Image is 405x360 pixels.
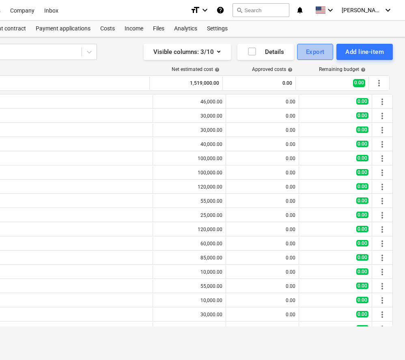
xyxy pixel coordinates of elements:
[156,156,222,161] div: 100,000.00
[356,240,368,246] span: 0.00
[156,184,222,190] div: 120,000.00
[156,326,222,332] div: 60,000.00
[377,154,387,163] span: More actions
[356,212,368,218] span: 0.00
[229,241,295,246] div: 0.00
[356,226,368,232] span: 0.00
[356,268,368,275] span: 0.00
[200,5,210,15] i: keyboard_arrow_down
[229,113,295,119] div: 0.00
[226,77,292,90] div: 0.00
[345,47,384,57] div: Add line-item
[120,21,148,37] a: Income
[95,21,120,37] a: Costs
[356,311,368,317] span: 0.00
[156,312,222,317] div: 30,000.00
[213,67,220,72] span: help
[202,21,233,37] a: Settings
[356,283,368,289] span: 0.00
[156,113,222,119] div: 30,000.00
[229,156,295,161] div: 0.00
[356,254,368,261] span: 0.00
[216,5,224,15] i: Knowledge base
[247,47,284,57] div: Details
[306,47,325,57] div: Export
[156,198,222,204] div: 55,000.00
[377,253,387,263] span: More actions
[383,5,393,15] i: keyboard_arrow_down
[377,125,387,135] span: More actions
[356,197,368,204] span: 0.00
[356,183,368,190] span: 0.00
[377,267,387,277] span: More actions
[156,269,222,275] div: 10,000.00
[156,99,222,105] div: 46,000.00
[374,78,384,88] span: More actions
[156,241,222,246] div: 60,000.00
[156,283,222,289] div: 55,000.00
[364,321,405,360] iframe: Chat Widget
[233,3,289,17] button: Search
[377,139,387,149] span: More actions
[153,47,221,57] div: Visible columns : 3/10
[356,325,368,332] span: 0.00
[190,5,200,15] i: format_size
[356,98,368,105] span: 0.00
[172,66,220,72] div: Net estimated cost
[153,77,219,90] div: 1,519,000.00
[377,97,387,107] span: More actions
[377,196,387,206] span: More actions
[156,170,222,176] div: 100,000.00
[297,44,334,60] button: Export
[229,269,295,275] div: 0.00
[236,7,243,13] span: search
[229,212,295,218] div: 0.00
[377,310,387,319] span: More actions
[229,326,295,332] div: 0.00
[229,198,295,204] div: 0.00
[229,255,295,261] div: 0.00
[229,312,295,317] div: 0.00
[377,225,387,234] span: More actions
[156,255,222,261] div: 85,000.00
[325,5,335,15] i: keyboard_arrow_down
[356,155,368,161] span: 0.00
[336,44,393,60] button: Add line-item
[356,297,368,303] span: 0.00
[229,283,295,289] div: 0.00
[148,21,169,37] div: Files
[356,112,368,119] span: 0.00
[144,44,231,60] button: Visible columns:3/10
[377,210,387,220] span: More actions
[156,141,222,147] div: 40,000.00
[156,212,222,218] div: 25,000.00
[377,182,387,192] span: More actions
[342,7,382,13] span: [PERSON_NAME]
[356,169,368,176] span: 0.00
[31,21,95,37] a: Payment applications
[229,127,295,133] div: 0.00
[229,141,295,147] div: 0.00
[356,141,368,147] span: 0.00
[353,79,365,87] span: 0.00
[377,281,387,291] span: More actions
[156,298,222,303] div: 10,000.00
[377,239,387,249] span: More actions
[377,168,387,178] span: More actions
[377,296,387,305] span: More actions
[229,227,295,232] div: 0.00
[237,44,294,60] button: Details
[229,298,295,303] div: 0.00
[169,21,202,37] a: Analytics
[252,66,293,72] div: Approved costs
[286,67,293,72] span: help
[296,5,304,15] i: notifications
[156,227,222,232] div: 120,000.00
[359,67,366,72] span: help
